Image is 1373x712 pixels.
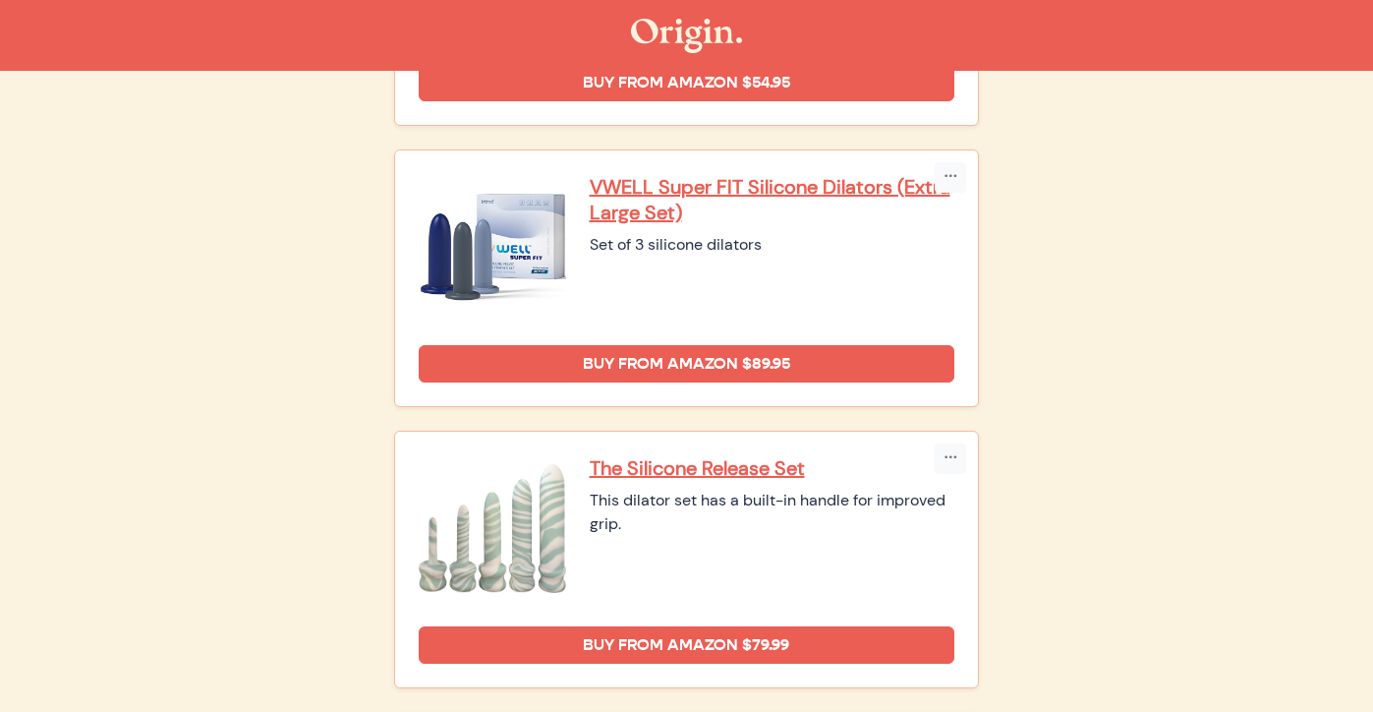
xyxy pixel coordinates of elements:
[419,626,955,664] a: Buy from Amazon $79.99
[419,174,566,322] img: VWELL Super FIT Silicone Dilators (Extra Large Set)
[590,174,955,225] a: VWELL Super FIT Silicone Dilators (Extra Large Set)
[590,233,955,257] div: Set of 3 silicone dilators
[590,455,955,481] a: The Silicone Release Set
[419,345,955,383] a: Buy from Amazon $89.95
[419,64,955,101] a: Buy from Amazon $54.95
[590,489,955,536] div: This dilator set has a built-in handle for improved grip.
[631,19,742,53] img: The Origin Shop
[419,455,566,603] img: The Silicone Release Set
